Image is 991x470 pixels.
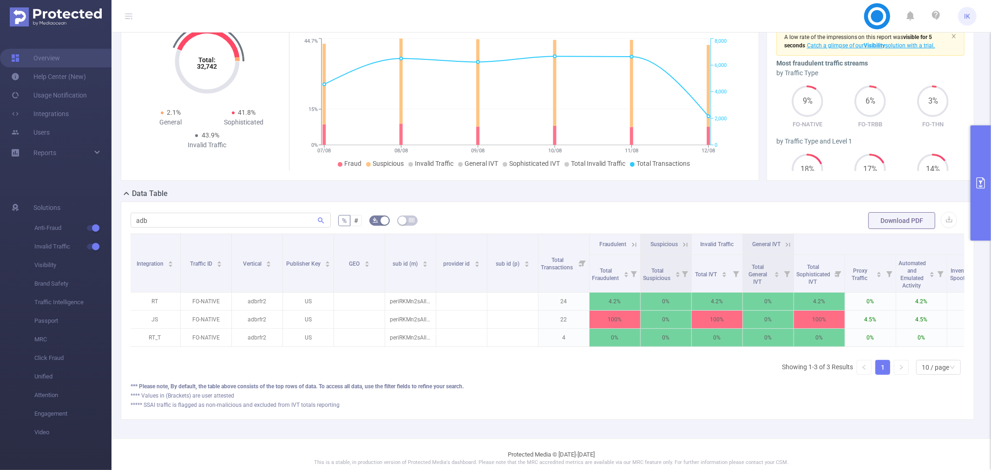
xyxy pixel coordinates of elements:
[623,270,629,273] i: icon: caret-up
[11,49,60,67] a: Overview
[243,261,263,267] span: Vertical
[283,311,334,328] p: US
[168,263,173,266] i: icon: caret-down
[896,293,947,310] p: 4.2%
[845,311,896,328] p: 4.5%
[266,260,271,265] div: Sort
[896,329,947,346] p: 0%
[590,311,640,328] p: 100%
[197,63,217,70] tspan: 32,742
[776,120,839,129] p: FO-NATIVE
[715,89,727,95] tspan: 4,000
[238,109,256,116] span: 41.8%
[524,260,529,262] i: icon: caret-up
[34,367,112,386] span: Unified
[784,34,892,40] span: A low rate of the impressions on this report
[641,311,691,328] p: 0%
[625,148,638,154] tspan: 11/08
[364,260,369,262] i: icon: caret-up
[11,104,69,123] a: Integrations
[876,270,882,276] div: Sort
[325,263,330,266] i: icon: caret-down
[845,329,896,346] p: 0%
[130,293,180,310] p: RT
[729,255,742,292] i: Filter menu
[217,260,222,265] div: Sort
[832,255,845,292] i: Filter menu
[950,365,955,371] i: icon: down
[34,386,112,405] span: Attention
[308,106,318,112] tspan: 15%
[131,213,331,228] input: Search...
[524,260,530,265] div: Sort
[474,263,479,266] i: icon: caret-down
[409,217,414,223] i: icon: table
[393,261,420,267] span: sub id (m)
[538,329,589,346] p: 4
[385,329,436,346] p: periRKMn2sAllpm
[922,360,949,374] div: 10 / page
[364,260,370,265] div: Sort
[576,234,589,292] i: Filter menu
[266,263,271,266] i: icon: caret-down
[304,39,318,45] tspan: 44.7%
[861,365,867,370] i: icon: left
[899,365,904,370] i: icon: right
[743,311,794,328] p: 0%
[696,271,719,278] span: Total IVT
[715,62,727,68] tspan: 6,000
[794,311,845,328] p: 100%
[474,260,480,265] div: Sort
[749,264,768,285] span: Total General IVT
[266,260,271,262] i: icon: caret-up
[590,293,640,310] p: 4.2%
[34,312,112,330] span: Passport
[34,423,112,442] span: Video
[715,116,727,122] tspan: 2,000
[202,131,219,139] span: 43.9%
[702,148,715,154] tspan: 12/08
[643,268,672,281] span: Total Suspicious
[541,257,574,271] span: Total Transactions
[199,56,216,64] tspan: Total:
[423,263,428,266] i: icon: caret-down
[917,166,949,173] span: 14%
[752,241,781,248] span: General IVT
[776,68,965,78] div: by Traffic Type
[373,160,404,167] span: Suspicious
[538,311,589,328] p: 22
[181,329,231,346] p: FO-NATIVE
[443,261,471,267] span: provider id
[678,255,691,292] i: Filter menu
[776,137,965,146] div: by Traffic Type and Level 1
[168,260,173,262] i: icon: caret-up
[465,160,498,167] span: General IVT
[34,274,112,293] span: Brand Safety
[232,293,282,310] p: adbrfr2
[854,98,886,105] span: 6%
[34,237,112,256] span: Invalid Traffic
[134,117,207,127] div: General
[548,148,562,154] tspan: 10/08
[131,382,965,391] div: *** Please note, By default, the table above consists of the top rows of data. To access all data...
[743,293,794,310] p: 0%
[641,329,691,346] p: 0%
[929,274,934,276] i: icon: caret-down
[283,293,334,310] p: US
[344,160,361,167] span: Fraud
[692,293,742,310] p: 4.2%
[232,311,282,328] p: adbrfr2
[692,311,742,328] p: 100%
[217,263,222,266] i: icon: caret-down
[839,120,902,129] p: FO-TRBB
[675,270,681,276] div: Sort
[171,140,244,150] div: Invalid Traffic
[675,270,680,273] i: icon: caret-up
[796,264,830,285] span: Total Sophisticated IVT
[524,263,529,266] i: icon: caret-down
[845,293,896,310] p: 0%
[627,255,640,292] i: Filter menu
[868,212,935,229] button: Download PDF
[181,293,231,310] p: FO-NATIVE
[675,274,680,276] i: icon: caret-down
